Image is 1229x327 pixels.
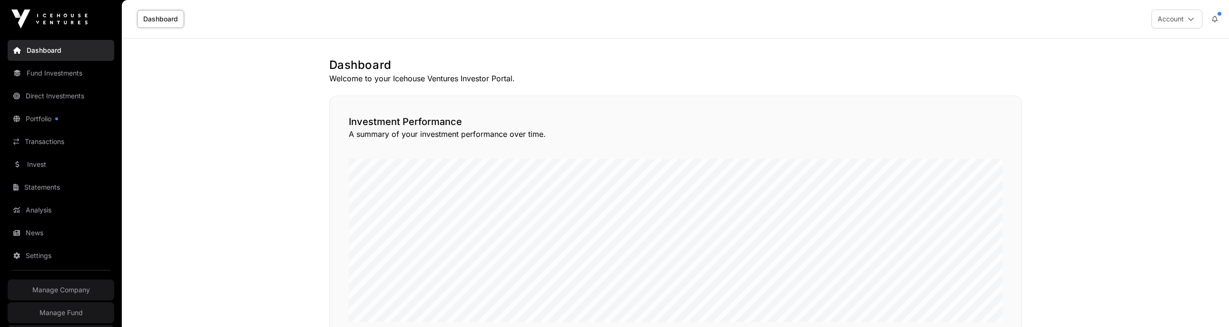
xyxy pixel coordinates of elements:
[8,154,114,175] a: Invest
[8,177,114,198] a: Statements
[329,58,1022,73] h1: Dashboard
[11,10,88,29] img: Icehouse Ventures Logo
[137,10,184,28] a: Dashboard
[329,73,1022,84] p: Welcome to your Icehouse Ventures Investor Portal.
[8,245,114,266] a: Settings
[8,40,114,61] a: Dashboard
[8,200,114,221] a: Analysis
[1151,10,1202,29] button: Account
[349,128,1003,140] p: A summary of your investment performance over time.
[8,86,114,106] a: Direct Investments
[8,222,114,243] a: News
[8,63,114,84] a: Fund Investments
[8,302,114,323] a: Manage Fund
[8,131,114,152] a: Transactions
[8,108,114,129] a: Portfolio
[349,115,1003,128] h2: Investment Performance
[8,279,114,300] a: Manage Company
